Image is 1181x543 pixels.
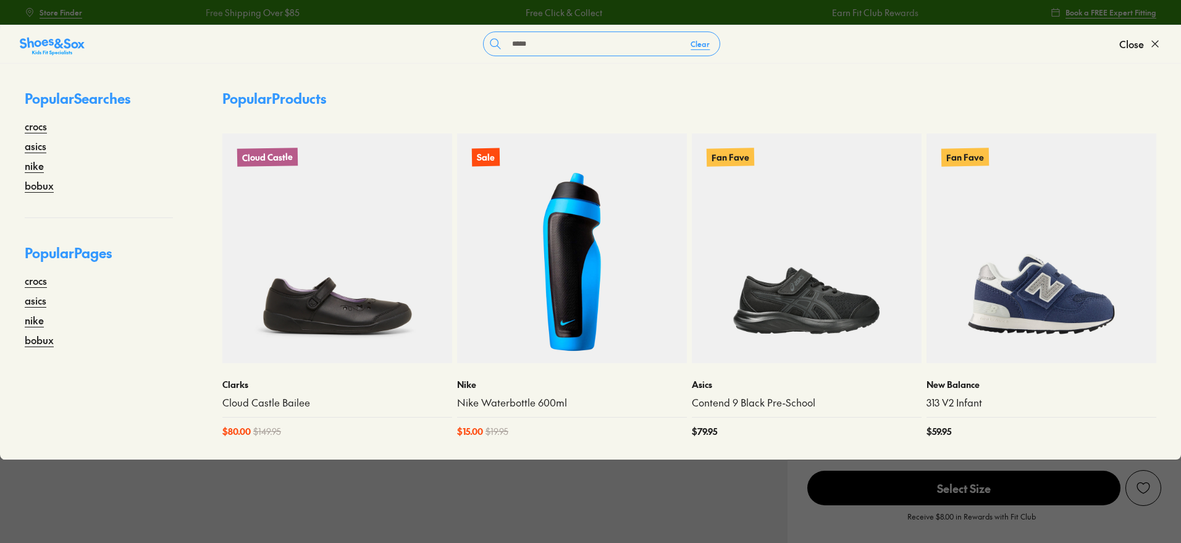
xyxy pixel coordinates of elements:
[927,396,1156,410] a: 313 V2 Infant
[692,133,922,363] a: Fan Fave
[927,425,951,438] span: $ 59.95
[472,148,500,167] p: Sale
[1065,7,1156,18] span: Book a FREE Expert Fitting
[707,148,754,166] p: Fan Fave
[222,133,452,363] a: Cloud Castle
[20,34,85,54] a: Shoes &amp; Sox
[237,148,298,167] p: Cloud Castle
[927,378,1156,391] p: New Balance
[524,6,600,19] a: Free Click & Collect
[222,88,326,109] p: Popular Products
[692,396,922,410] a: Contend 9 Black Pre-School
[25,273,47,288] a: crocs
[1125,470,1161,506] button: Add to Wishlist
[692,425,717,438] span: $ 79.95
[25,119,47,133] a: crocs
[222,378,452,391] p: Clarks
[222,396,452,410] a: Cloud Castle Bailee
[807,471,1120,505] span: Select Size
[681,33,720,55] button: Clear
[457,133,687,363] a: Sale
[25,158,44,173] a: nike
[1119,36,1144,51] span: Close
[485,425,508,438] span: $ 19.95
[457,378,687,391] p: Nike
[12,460,62,506] iframe: Gorgias live chat messenger
[25,243,173,273] p: Popular Pages
[253,425,281,438] span: $ 149.95
[25,332,54,347] a: bobux
[25,88,173,119] p: Popular Searches
[25,178,54,193] a: bobux
[457,425,483,438] span: $ 15.00
[222,425,251,438] span: $ 80.00
[25,1,82,23] a: Store Finder
[25,293,46,308] a: asics
[25,138,46,153] a: asics
[1051,1,1156,23] a: Book a FREE Expert Fitting
[830,6,917,19] a: Earn Fit Club Rewards
[204,6,298,19] a: Free Shipping Over $85
[692,378,922,391] p: Asics
[941,148,989,166] p: Fan Fave
[807,470,1120,506] button: Select Size
[457,396,687,410] a: Nike Waterbottle 600ml
[927,133,1156,363] a: Fan Fave
[40,7,82,18] span: Store Finder
[1119,30,1161,57] button: Close
[907,511,1036,533] p: Receive $8.00 in Rewards with Fit Club
[20,36,85,56] img: SNS_Logo_Responsive.svg
[25,313,44,327] a: nike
